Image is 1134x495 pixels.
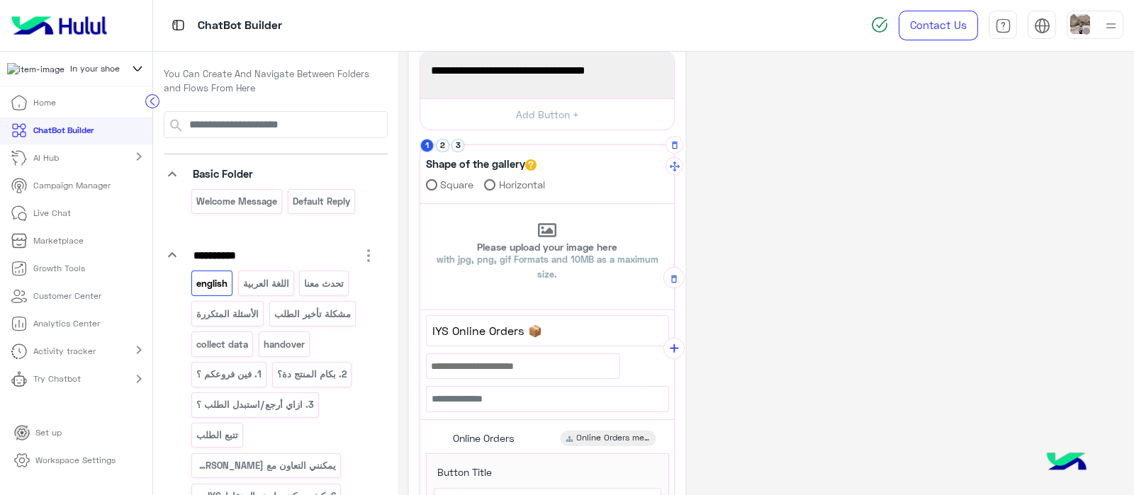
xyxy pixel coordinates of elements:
p: Try Chatbot [33,372,81,385]
i: add [667,341,682,356]
p: تحدث معنا [303,275,345,292]
p: تتبع الطلب [196,427,240,443]
p: ChatBot Builder [33,124,94,137]
a: Workspace Settings [3,447,127,474]
i: keyboard_arrow_down [164,246,181,263]
img: tab [995,18,1011,34]
p: 1. فين فروعكم ؟ [196,366,263,382]
p: Please upload your image here [420,242,674,282]
p: Marketplace [33,234,84,247]
mat-icon: chevron_right [130,341,147,358]
img: tab [1034,18,1050,34]
label: Square [426,177,474,192]
p: english [196,275,229,292]
div: Online Orders menu [560,431,656,446]
p: Set up [35,426,62,439]
p: Workspace Settings [35,454,116,467]
span: with jpg, png, gif Formats and 10MB as a maximum size. [437,254,658,280]
p: Customer Center [33,290,101,302]
button: add [663,338,685,359]
p: Analytics Center [33,317,100,330]
a: tab [989,11,1017,40]
span: In your shoe [70,62,120,75]
button: 2 [436,139,449,152]
p: مشكلة تأخير الطلب [273,306,352,322]
span: Please choose from the list below 👇 [431,62,663,80]
p: You Can Create And Navigate Between Folders and Flows From Here [164,67,388,95]
p: 2. بكام المنتج دة؟ [276,366,347,382]
button: Delete Message [666,136,683,154]
p: AI Hub [33,152,59,164]
p: collect data [196,336,249,353]
p: Campaign Manager [33,179,111,192]
p: Default reply [291,193,351,210]
span: Online Orders menu [576,432,650,445]
span: IYS Online Orders 📦 [432,322,663,340]
p: Live Chat [33,207,71,220]
a: Contact Us [899,11,978,40]
img: 300744643126508 [7,63,64,76]
p: 3. ازاي أرجع/استبدل الطلب ؟ [196,397,315,413]
img: hulul-logo.png [1042,438,1091,488]
span: Online Orders [453,432,515,445]
button: Delete Gallery Card [663,267,685,288]
p: يمكنني التعاون مع IYS أو التقدم للحصول على وظيفة؟ [196,457,337,474]
button: 3 [451,139,465,152]
img: userImage [1070,14,1090,34]
p: handover [262,336,305,353]
p: Growth Tools [33,262,85,275]
p: الأسئلة المتكررة [196,306,260,322]
label: Horizontal [484,177,545,192]
p: Welcome Message [196,193,279,210]
span: Button Title [427,466,492,478]
p: اللغة العربية [242,275,290,292]
img: spinner [871,16,888,33]
img: profile [1102,17,1120,35]
p: ChatBot Builder [198,16,282,35]
button: 1 [420,139,434,152]
a: Set up [3,419,73,447]
button: Drag [666,157,683,175]
img: Logo [6,11,113,40]
mat-icon: chevron_right [130,148,147,165]
p: Home [33,96,56,109]
img: tab [169,16,187,34]
i: keyboard_arrow_down [164,166,181,183]
span: Basic Folder [193,167,253,180]
button: Add Button + [420,98,674,130]
mat-icon: chevron_right [130,370,147,387]
label: Shape of the gallery [426,156,537,172]
p: Activity tracker [33,345,96,358]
